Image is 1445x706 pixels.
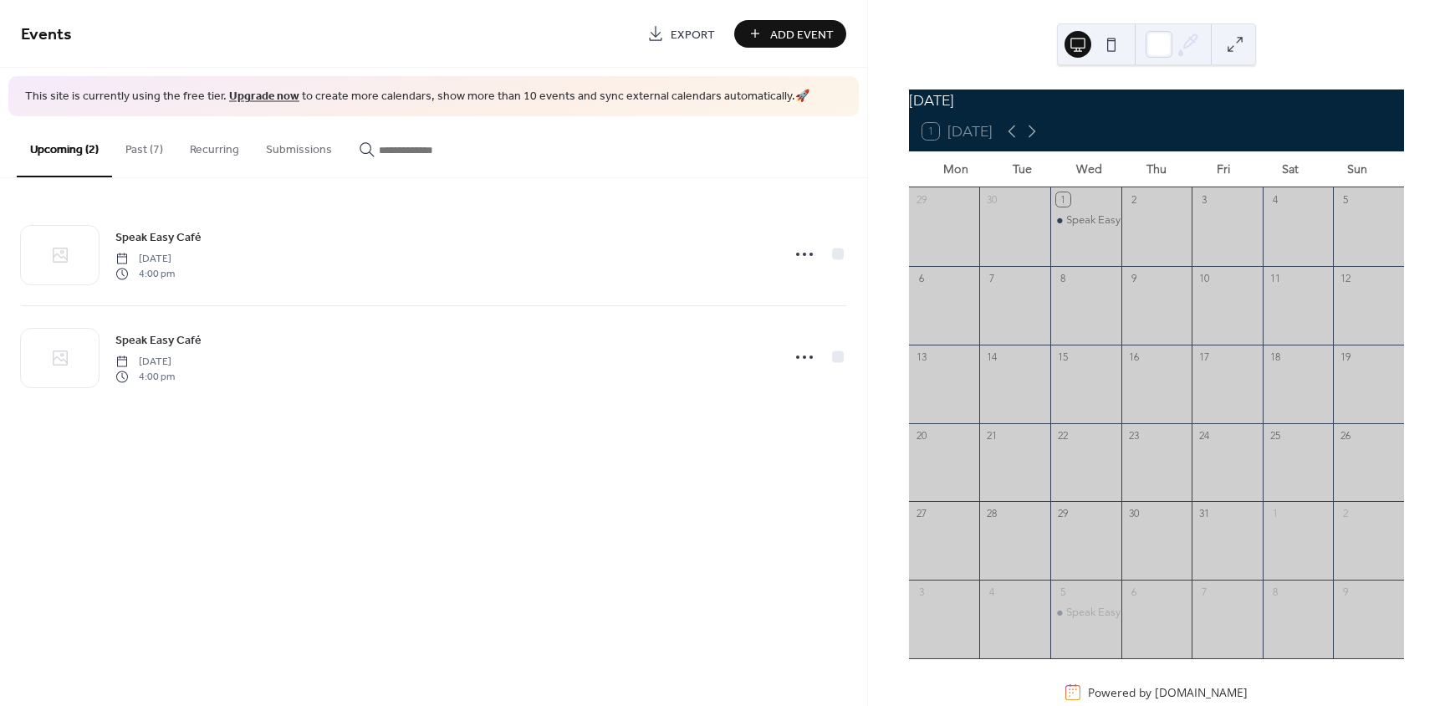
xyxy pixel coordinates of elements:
div: 7 [1197,586,1212,600]
div: 23 [1126,428,1141,443]
div: 7 [985,271,999,285]
div: 31 [1197,507,1212,521]
div: 16 [1126,350,1141,364]
a: Speak Easy Café [115,330,202,350]
div: Sun [1324,152,1391,187]
a: Export [635,20,728,48]
div: 29 [914,192,928,207]
div: 24 [1197,428,1212,443]
div: 14 [985,350,999,364]
div: 1 [1056,192,1070,207]
button: Add Event [734,20,846,48]
div: 26 [1339,428,1353,443]
button: Recurring [176,116,253,176]
div: 9 [1339,586,1353,600]
div: 28 [985,507,999,521]
div: 8 [1268,586,1282,600]
span: Speak Easy Café [115,331,202,349]
div: 12 [1339,271,1353,285]
div: 2 [1339,507,1353,521]
div: 15 [1056,350,1070,364]
div: 22 [1056,428,1070,443]
span: Events [21,18,72,51]
div: Mon [922,152,989,187]
div: Sat [1257,152,1324,187]
button: Submissions [253,116,345,176]
div: 5 [1339,192,1353,207]
span: Speak Easy Café [115,228,202,246]
div: 2 [1126,192,1141,207]
div: Fri [1190,152,1257,187]
div: 30 [1126,507,1141,521]
div: 13 [914,350,928,364]
div: Speak Easy Café [1066,212,1146,228]
span: 4:00 pm [115,370,175,385]
div: 6 [914,271,928,285]
span: This site is currently using the free tier. to create more calendars, show more than 10 events an... [25,89,809,105]
a: Speak Easy Café [115,228,202,247]
span: Add Event [770,26,834,43]
div: 21 [985,428,999,443]
div: 18 [1268,350,1282,364]
span: Export [671,26,715,43]
div: 17 [1197,350,1212,364]
div: 11 [1268,271,1282,285]
div: 5 [1056,586,1070,600]
div: Thu [1123,152,1190,187]
div: 27 [914,507,928,521]
div: Wed [1056,152,1123,187]
span: 4:00 pm [115,267,175,282]
span: [DATE] [115,354,175,369]
div: 4 [1268,192,1282,207]
div: 25 [1268,428,1282,443]
div: Speak Easy Café [1066,605,1146,620]
div: 6 [1126,586,1141,600]
div: Tue [989,152,1056,187]
div: 3 [914,586,928,600]
span: [DATE] [115,251,175,266]
div: 4 [985,586,999,600]
div: [DATE] [909,90,1404,111]
div: 3 [1197,192,1212,207]
div: 29 [1056,507,1070,521]
button: Past (7) [112,116,176,176]
div: 10 [1197,271,1212,285]
div: Speak Easy Café [1050,212,1121,228]
div: 19 [1339,350,1353,364]
div: 8 [1056,271,1070,285]
div: 30 [985,192,999,207]
div: Powered by [1088,684,1248,700]
div: Speak Easy Café [1050,605,1121,620]
button: Upcoming (2) [17,116,112,177]
a: Upgrade now [229,85,299,108]
div: 1 [1268,507,1282,521]
div: 20 [914,428,928,443]
div: 9 [1126,271,1141,285]
a: [DOMAIN_NAME] [1155,684,1248,700]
